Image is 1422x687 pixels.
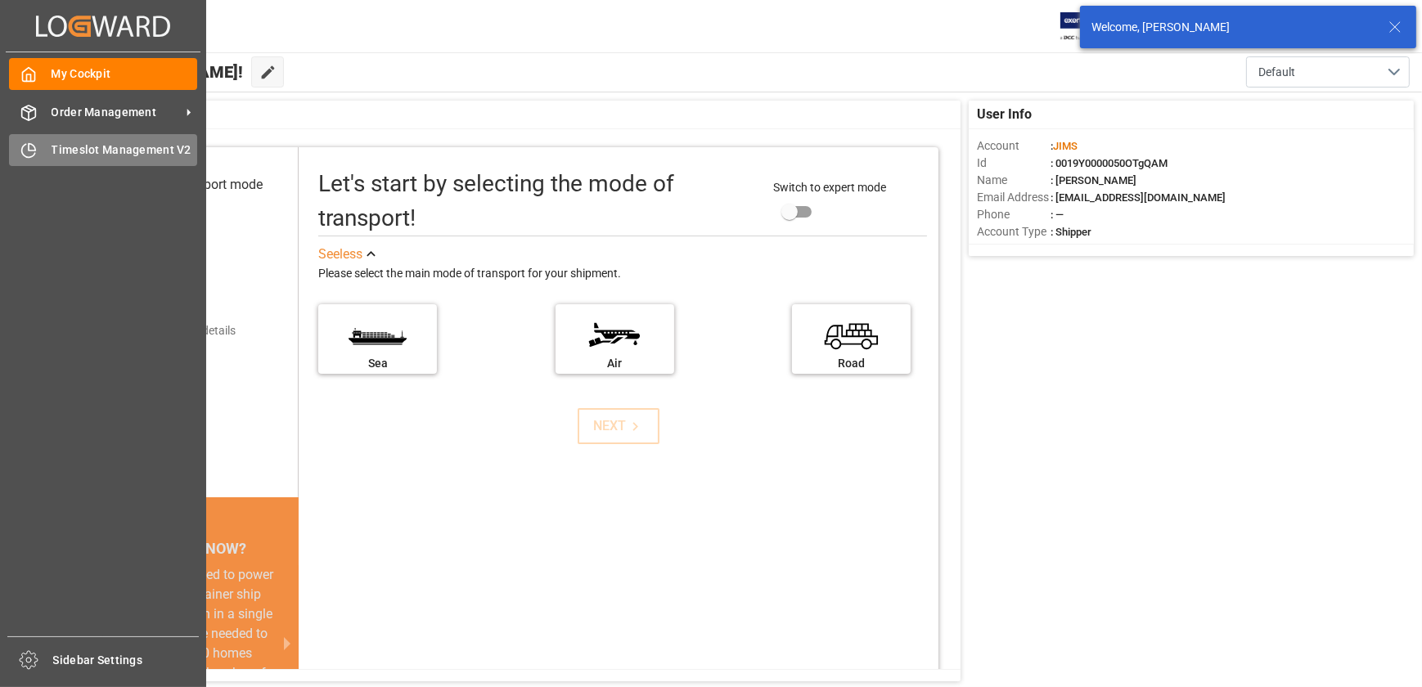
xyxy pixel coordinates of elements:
a: My Cockpit [9,58,197,90]
span: JIMS [1053,140,1078,152]
span: : [EMAIL_ADDRESS][DOMAIN_NAME] [1051,191,1226,204]
span: : [PERSON_NAME] [1051,174,1136,186]
span: Name [977,172,1051,189]
span: : Shipper [1051,226,1091,238]
div: Let's start by selecting the mode of transport! [318,167,757,236]
span: Id [977,155,1051,172]
span: Order Management [52,104,181,121]
button: NEXT [578,408,659,444]
div: NEXT [594,416,644,436]
img: Exertis%20JAM%20-%20Email%20Logo.jpg_1722504956.jpg [1060,12,1117,41]
div: Air [564,355,666,372]
span: Email Address [977,189,1051,206]
div: Road [800,355,902,372]
span: : 0019Y0000050OTgQAM [1051,157,1168,169]
div: Welcome, [PERSON_NAME] [1091,19,1373,36]
a: Timeslot Management V2 [9,134,197,166]
span: : — [1051,209,1064,221]
span: Switch to expert mode [774,181,887,194]
span: Account Type [977,223,1051,240]
span: My Cockpit [52,65,198,83]
div: Select transport mode [136,175,263,195]
span: Phone [977,206,1051,223]
span: Default [1258,64,1295,81]
button: open menu [1246,56,1410,88]
div: Sea [326,355,429,372]
span: : [1051,140,1078,152]
span: Sidebar Settings [53,652,200,669]
span: User Info [977,105,1032,124]
span: Timeslot Management V2 [52,141,198,159]
div: See less [318,245,362,264]
div: Please select the main mode of transport for your shipment. [318,264,927,284]
span: Account [977,137,1051,155]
